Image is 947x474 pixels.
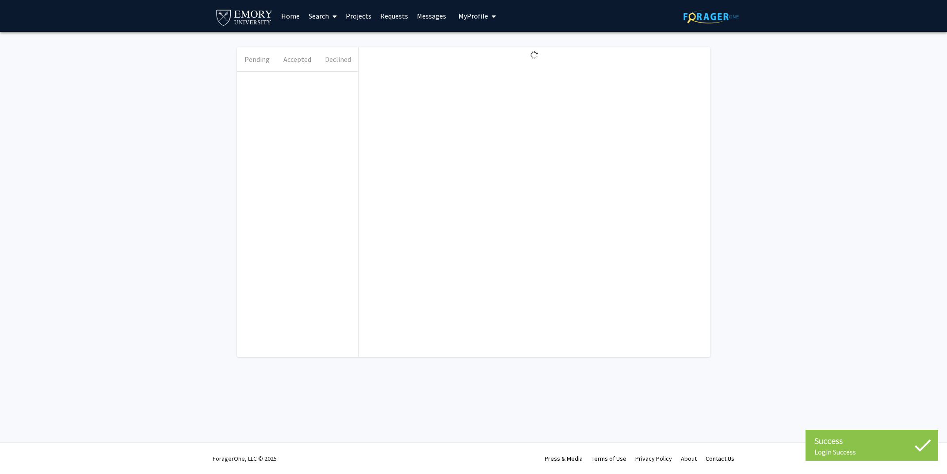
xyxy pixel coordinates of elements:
[458,11,488,20] span: My Profile
[545,455,583,463] a: Press & Media
[237,47,277,71] button: Pending
[215,7,274,27] img: Emory University Logo
[213,443,277,474] div: ForagerOne, LLC © 2025
[412,0,451,31] a: Messages
[635,455,672,463] a: Privacy Policy
[681,455,697,463] a: About
[527,47,542,63] img: Loading
[277,0,304,31] a: Home
[592,455,626,463] a: Terms of Use
[376,0,412,31] a: Requests
[7,434,38,467] iframe: Chat
[814,447,929,456] div: Login Success
[277,47,317,71] button: Accepted
[341,0,376,31] a: Projects
[684,10,739,23] img: ForagerOne Logo
[304,0,341,31] a: Search
[706,455,734,463] a: Contact Us
[814,434,929,447] div: Success
[318,47,358,71] button: Declined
